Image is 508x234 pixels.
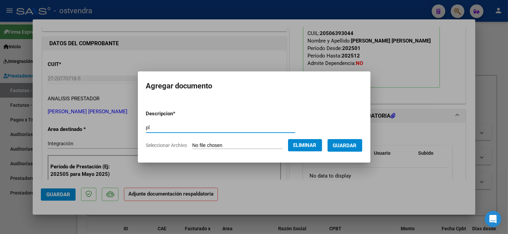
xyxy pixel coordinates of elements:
p: Descripcion [146,110,211,118]
button: Eliminar [288,139,322,151]
span: Eliminar [293,142,317,148]
button: Guardar [328,139,362,152]
span: Seleccionar Archivo [146,143,187,148]
span: Guardar [333,143,357,149]
div: Open Intercom Messenger [485,211,501,227]
h2: Agregar documento [146,80,362,93]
